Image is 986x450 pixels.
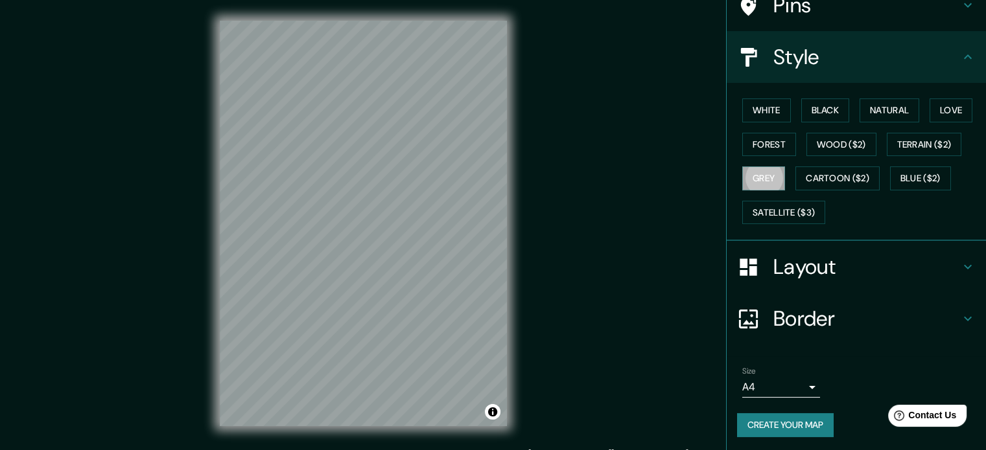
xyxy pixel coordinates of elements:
button: Satellite ($3) [742,201,825,225]
iframe: Help widget launcher [871,399,972,436]
div: Style [727,31,986,83]
button: Black [801,98,850,122]
button: Blue ($2) [890,166,951,190]
div: Layout [727,241,986,293]
h4: Style [773,44,960,70]
h4: Border [773,306,960,332]
button: White [742,98,791,122]
button: Natural [860,98,919,122]
button: Toggle attribution [485,404,500,420]
button: Wood ($2) [806,133,876,157]
div: Border [727,293,986,344]
button: Create your map [737,413,834,437]
div: A4 [742,377,820,398]
button: Grey [742,166,785,190]
button: Love [930,98,972,122]
label: Size [742,366,756,377]
button: Terrain ($2) [887,133,962,157]
canvas: Map [220,21,507,426]
button: Cartoon ($2) [795,166,880,190]
button: Forest [742,133,796,157]
h4: Layout [773,254,960,280]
